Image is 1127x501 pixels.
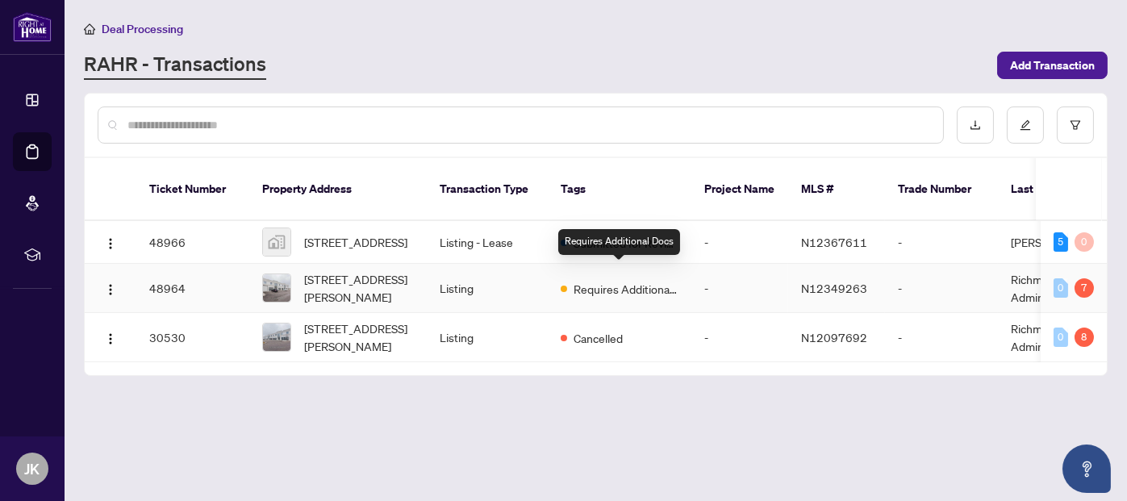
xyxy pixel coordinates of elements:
th: Transaction Type [427,158,548,221]
th: Project Name [691,158,788,221]
th: MLS # [788,158,885,221]
td: 48966 [136,221,249,264]
span: N12367611 [801,235,867,249]
td: Listing [427,313,548,362]
button: edit [1007,106,1044,144]
span: N12097692 [801,330,867,344]
th: Property Address [249,158,427,221]
th: Last Updated By [998,158,1119,221]
div: 0 [1075,232,1094,252]
img: thumbnail-img [263,274,290,302]
td: - [885,313,998,362]
img: Logo [104,332,117,345]
div: 0 [1054,328,1068,347]
td: 48964 [136,264,249,313]
td: - [691,313,788,362]
div: 0 [1054,278,1068,298]
td: - [885,221,998,264]
td: Listing - Lease [427,221,548,264]
td: [PERSON_NAME] [998,221,1119,264]
span: Requires Additional Docs [574,280,678,298]
td: - [885,264,998,313]
button: Logo [98,275,123,301]
th: Ticket Number [136,158,249,221]
span: N12349263 [801,281,867,295]
img: Logo [104,283,117,296]
img: thumbnail-img [263,228,290,256]
span: JK [25,457,40,480]
button: Logo [98,324,123,350]
td: 30530 [136,313,249,362]
div: 8 [1075,328,1094,347]
span: Add Transaction [1010,52,1095,78]
td: Listing [427,264,548,313]
span: [STREET_ADDRESS][PERSON_NAME] [304,270,414,306]
a: RAHR - Transactions [84,51,266,80]
span: filter [1070,119,1081,131]
span: home [84,23,95,35]
img: logo [13,12,52,42]
td: - [691,221,788,264]
th: Trade Number [885,158,998,221]
span: Cancelled [574,329,623,347]
button: Open asap [1062,445,1111,493]
span: edit [1020,119,1031,131]
div: Requires Additional Docs [558,229,680,255]
span: [STREET_ADDRESS][PERSON_NAME] [304,319,414,355]
td: Richmond Hill Administrator [998,313,1119,362]
button: filter [1057,106,1094,144]
span: download [970,119,981,131]
span: Deal Processing [102,22,183,36]
img: thumbnail-img [263,324,290,351]
button: Add Transaction [997,52,1108,79]
button: Logo [98,229,123,255]
td: Richmond Hill Administrator [998,264,1119,313]
img: Logo [104,237,117,250]
span: [STREET_ADDRESS] [304,233,407,251]
button: download [957,106,994,144]
div: 5 [1054,232,1068,252]
td: - [691,264,788,313]
div: 7 [1075,278,1094,298]
th: Tags [548,158,691,221]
